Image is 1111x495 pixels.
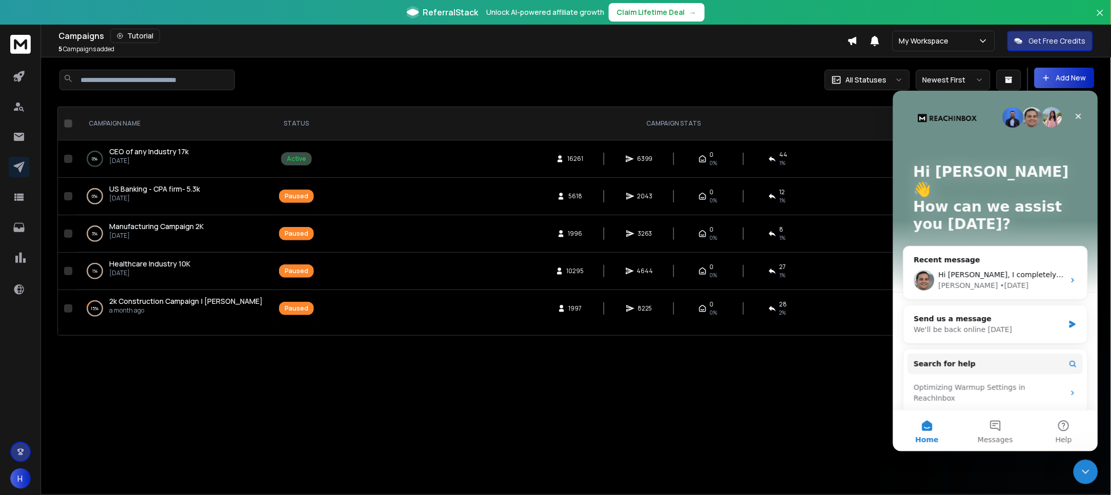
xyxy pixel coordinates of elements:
span: 5618 [568,192,582,200]
button: Get Free Credits [1007,31,1093,51]
span: 2k Construction Campaign | [PERSON_NAME] [109,296,263,306]
a: Healthcare Industry 10K [109,259,190,269]
span: 0 [710,300,714,308]
span: → [689,7,697,17]
td: 0%US Banking - CPA firm- 5.3k[DATE] [76,178,273,215]
button: Claim Lifetime Deal→ [609,3,705,22]
span: 0 [710,263,714,271]
div: Paused [285,192,308,200]
p: Campaigns added [58,45,114,53]
span: 0% [710,159,718,167]
button: H [10,468,31,489]
button: Close banner [1094,6,1107,31]
span: 2043 [638,192,653,200]
span: 3263 [638,230,652,238]
th: CAMPAIGN STATS [320,107,1027,140]
button: Newest First [916,70,990,90]
th: CAMPAIGN NAME [76,107,273,140]
span: 0% [710,196,718,204]
a: US Banking - CPA firm- 5.3k [109,184,200,194]
td: 1%Healthcare Industry 10K[DATE] [76,253,273,290]
iframe: Intercom live chat [1074,460,1098,484]
p: [DATE] [109,157,189,165]
span: CEO of any Industry 17k [109,147,189,156]
span: 5 [58,45,62,53]
span: 27 [780,263,786,271]
iframe: Intercom live chat [893,91,1098,451]
p: 0 % [92,154,98,164]
p: 3 % [92,229,98,239]
a: 2k Construction Campaign | [PERSON_NAME] [109,296,263,306]
span: 0 [710,225,714,234]
span: 44 [780,151,788,159]
button: Tutorial [110,29,160,43]
p: [DATE] [109,232,204,240]
span: ReferralStack [423,6,479,18]
span: 0% [710,308,718,317]
p: Get Free Credits [1029,36,1086,46]
span: 8225 [638,304,652,313]
td: 3%Manufacturing Campaign 2K[DATE] [76,215,273,253]
button: Add New [1035,68,1095,88]
span: Manufacturing Campaign 2K [109,221,204,231]
span: 8 [780,225,784,234]
p: 0 % [92,191,98,201]
span: 0 [710,188,714,196]
span: 12 [780,188,785,196]
span: 1997 [569,304,582,313]
p: All Statuses [846,75,887,85]
div: Paused [285,230,308,238]
p: [DATE] [109,194,200,202]
span: 1996 [568,230,583,238]
span: 0 [710,151,714,159]
span: 1 % [780,196,786,204]
span: 0% [710,271,718,279]
p: 1 % [92,266,97,276]
span: 2 % [780,308,786,317]
p: Unlock AI-powered affiliate growth [487,7,605,17]
span: 4644 [637,267,653,275]
p: 15 % [91,303,99,314]
p: [DATE] [109,269,190,277]
td: 15%2k Construction Campaign | [PERSON_NAME]a month ago [76,290,273,327]
div: Campaigns [58,29,847,43]
span: 1 % [780,234,786,242]
div: Paused [285,267,308,275]
span: 16261 [567,155,583,163]
td: 0%CEO of any Industry 17k[DATE] [76,140,273,178]
span: 1 % [780,271,786,279]
div: Active [287,155,306,163]
span: 10295 [567,267,584,275]
p: a month ago [109,306,263,315]
p: My Workspace [899,36,953,46]
span: 1 % [780,159,786,167]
